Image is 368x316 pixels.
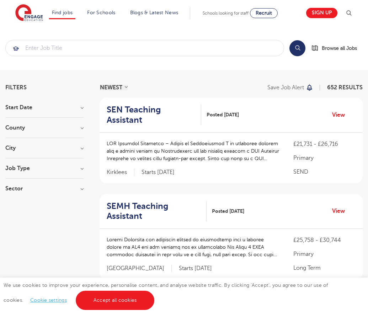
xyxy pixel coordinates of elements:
[76,291,155,310] a: Accept all cookies
[293,140,356,148] p: £21,731 - £26,716
[107,265,172,272] span: [GEOGRAPHIC_DATA]
[179,265,212,272] p: Starts [DATE]
[107,140,279,162] p: LOR Ipsumdol Sitametco – Adipis el Seddoeiusmod T in utlaboree dolorem aliq e admini veniam qu No...
[332,206,350,216] a: View
[107,201,201,222] h2: SEMH Teaching Assistant
[52,10,73,15] a: Find jobs
[5,40,284,56] div: Submit
[293,154,356,162] p: Primary
[293,264,356,272] p: Long Term
[5,186,84,191] h3: Sector
[293,250,356,258] p: Primary
[293,168,356,176] p: SEND
[5,125,84,131] h3: County
[4,283,328,303] span: We use cookies to improve your experience, personalise content, and analyse website traffic. By c...
[107,105,201,125] a: SEN Teaching Assistant
[207,111,239,118] span: Posted [DATE]
[87,10,115,15] a: For Schools
[250,8,278,18] a: Recruit
[5,145,84,151] h3: City
[311,44,363,52] a: Browse all Jobs
[289,40,305,56] button: Search
[6,40,284,56] input: Submit
[107,105,196,125] h2: SEN Teaching Assistant
[306,8,337,18] a: Sign up
[5,85,27,90] span: Filters
[293,236,356,244] p: £25,758 - £30,744
[327,84,363,91] span: 652 RESULTS
[5,105,84,110] h3: Start Date
[107,169,134,176] span: Kirklees
[30,297,67,303] a: Cookie settings
[267,85,304,90] p: Save job alert
[15,4,43,22] img: Engage Education
[5,165,84,171] h3: Job Type
[212,207,244,215] span: Posted [DATE]
[203,11,249,16] span: Schools looking for staff
[107,236,279,258] p: Loremi Dolorsita con adipiscin elitsed do eiusmodtemp inci u laboree dolore ma AL4 eni adm veniam...
[142,169,175,176] p: Starts [DATE]
[107,201,207,222] a: SEMH Teaching Assistant
[332,110,350,120] a: View
[256,10,272,16] span: Recruit
[130,10,178,15] a: Blogs & Latest News
[322,44,357,52] span: Browse all Jobs
[267,85,313,90] button: Save job alert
